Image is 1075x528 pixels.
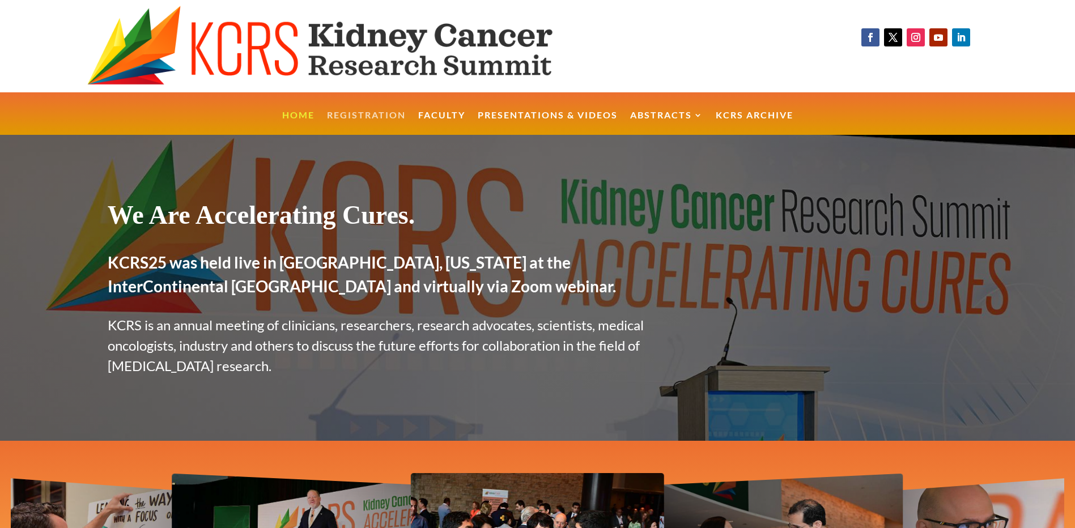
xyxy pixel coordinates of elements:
a: Presentations & Videos [478,111,618,135]
a: Follow on Instagram [907,28,925,46]
a: Registration [327,111,406,135]
a: Follow on LinkedIn [952,28,970,46]
a: Follow on X [884,28,902,46]
a: Home [282,111,315,135]
img: KCRS generic logo wide [87,6,610,87]
h1: We Are Accelerating Cures. [108,199,665,236]
h2: KCRS25 was held live in [GEOGRAPHIC_DATA], [US_STATE] at the InterContinental [GEOGRAPHIC_DATA] a... [108,250,665,304]
a: Abstracts [630,111,703,135]
a: Follow on Facebook [861,28,879,46]
a: Faculty [418,111,465,135]
p: KCRS is an annual meeting of clinicians, researchers, research advocates, scientists, medical onc... [108,315,665,376]
a: KCRS Archive [716,111,793,135]
a: Follow on Youtube [929,28,947,46]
